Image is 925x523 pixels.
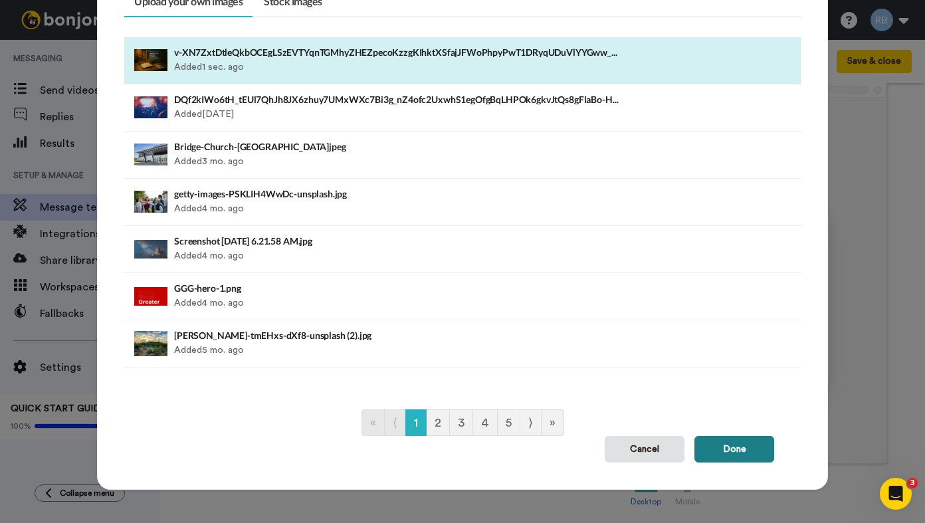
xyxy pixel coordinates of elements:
a: Go to page number 5 [497,409,520,436]
a: Go to first page [361,409,385,436]
h4: DQf2kIWo6tH_tEUl7QhJh8JX6zhuy7UMxWXc7Bi3g_nZ4ofc2UxwhS1egOfgBqLHPOk6gkvJtQs8gFlaBo-H0IX_mPdAsG4TO... [174,94,621,104]
div: Added 5 mo. ago [174,327,621,360]
span: 3 [907,478,918,488]
a: Go to page number 1 [405,409,427,436]
h4: Screenshot [DATE] 6.21.58 AM.jpg [174,236,621,246]
h4: Bridge-Church-[GEOGRAPHIC_DATA]jpeg [174,142,621,152]
h4: v-XN7ZxtDtleQkbOCEgLSzEVTYqnTGMhyZHEZpecoKzzgKIhktXSfajJFWoPhpyPwT1DRyqUDuVlYYGww_CJhoAoaQC1q2BHQ... [174,47,621,57]
h4: getty-images-PSKLIH4WwDc-unsplash.jpg [174,189,621,199]
a: Go to page number 4 [472,409,498,436]
h4: GGG-hero-1.png [174,283,621,293]
iframe: Intercom live chat [880,478,912,510]
a: Go to page number 2 [426,409,450,436]
h4: [PERSON_NAME]-tmEHxs-dXf8-unsplash (2).jpg [174,330,621,340]
div: Added 4 mo. ago [174,233,621,266]
a: Go to previous page [384,409,406,436]
a: Go to page number 3 [449,409,473,436]
button: Done [694,436,774,463]
a: Go to next page [520,409,542,436]
div: Added 1 sec. ago [174,44,621,77]
div: Added 4 mo. ago [174,185,621,219]
div: Added 4 mo. ago [174,280,621,313]
div: Added [DATE] [174,91,621,124]
button: Cancel [605,436,684,463]
a: Go to last page [541,409,564,436]
div: Added 3 mo. ago [174,138,621,171]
